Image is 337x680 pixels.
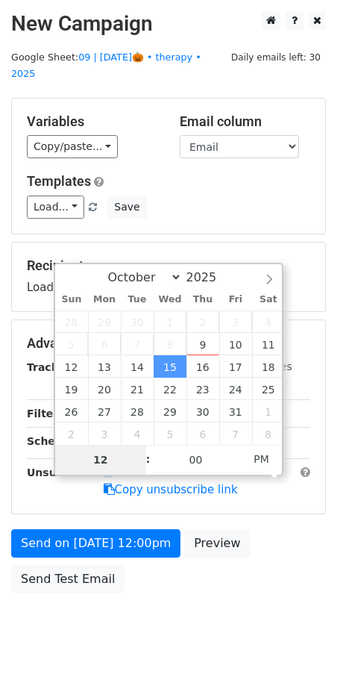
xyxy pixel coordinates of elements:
span: September 29, 2025 [88,311,121,333]
span: October 2, 2025 [186,311,219,333]
a: 09 | [DATE]🎃 • therapy • 2025 [11,52,201,80]
span: Fri [219,295,252,305]
span: November 6, 2025 [186,422,219,445]
small: Google Sheet: [11,52,201,80]
h2: New Campaign [11,11,326,37]
span: October 16, 2025 [186,355,219,378]
strong: Unsubscribe [27,467,100,478]
label: UTM Codes [233,359,292,375]
span: October 13, 2025 [88,355,121,378]
a: Copy/paste... [27,135,118,158]
iframe: Chat Widget [262,608,337,680]
span: Sun [55,295,88,305]
span: November 1, 2025 [252,400,285,422]
span: November 4, 2025 [121,422,154,445]
span: October 23, 2025 [186,378,219,400]
span: November 3, 2025 [88,422,121,445]
a: Send on [DATE] 12:00pm [11,529,180,558]
input: Minute [151,445,242,475]
span: October 8, 2025 [154,333,186,355]
span: Tue [121,295,154,305]
span: October 28, 2025 [121,400,154,422]
span: October 5, 2025 [55,333,88,355]
a: Templates [27,173,91,189]
strong: Filters [27,408,65,419]
span: November 2, 2025 [55,422,88,445]
span: September 28, 2025 [55,311,88,333]
span: October 26, 2025 [55,400,88,422]
span: October 22, 2025 [154,378,186,400]
span: Daily emails left: 30 [226,49,326,66]
span: Thu [186,295,219,305]
span: October 19, 2025 [55,378,88,400]
span: October 27, 2025 [88,400,121,422]
span: October 9, 2025 [186,333,219,355]
span: October 1, 2025 [154,311,186,333]
a: Preview [184,529,250,558]
a: Daily emails left: 30 [226,52,326,63]
span: October 10, 2025 [219,333,252,355]
span: October 30, 2025 [186,400,219,422]
span: October 12, 2025 [55,355,88,378]
a: Send Test Email [11,565,125,593]
h5: Recipients [27,258,310,274]
span: October 24, 2025 [219,378,252,400]
span: September 30, 2025 [121,311,154,333]
span: October 29, 2025 [154,400,186,422]
span: Click to toggle [241,444,282,474]
span: November 7, 2025 [219,422,252,445]
span: October 21, 2025 [121,378,154,400]
span: October 3, 2025 [219,311,252,333]
h5: Advanced [27,335,310,352]
span: October 4, 2025 [252,311,285,333]
span: : [146,444,151,474]
span: October 7, 2025 [121,333,154,355]
h5: Variables [27,113,157,130]
span: October 15, 2025 [154,355,186,378]
span: October 14, 2025 [121,355,154,378]
a: Load... [27,196,84,219]
a: Copy unsubscribe link [104,483,238,496]
span: October 20, 2025 [88,378,121,400]
input: Year [182,270,236,284]
span: Wed [154,295,186,305]
strong: Schedule [27,435,81,447]
span: Mon [88,295,121,305]
span: November 8, 2025 [252,422,285,445]
span: October 11, 2025 [252,333,285,355]
span: November 5, 2025 [154,422,186,445]
span: October 17, 2025 [219,355,252,378]
span: October 25, 2025 [252,378,285,400]
input: Hour [55,445,146,475]
span: October 6, 2025 [88,333,121,355]
button: Save [107,196,146,219]
div: Loading... [27,258,310,296]
span: Sat [252,295,285,305]
span: October 31, 2025 [219,400,252,422]
strong: Tracking [27,361,77,373]
h5: Email column [180,113,310,130]
span: October 18, 2025 [252,355,285,378]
